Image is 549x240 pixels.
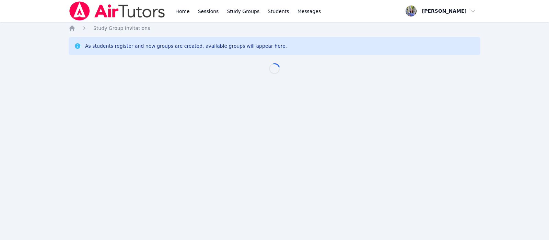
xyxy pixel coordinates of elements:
nav: Breadcrumb [69,25,480,32]
img: Air Tutors [69,1,166,21]
div: As students register and new groups are created, available groups will appear here. [85,43,287,49]
span: Study Group Invitations [93,25,150,31]
a: Study Group Invitations [93,25,150,32]
span: Messages [297,8,321,15]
